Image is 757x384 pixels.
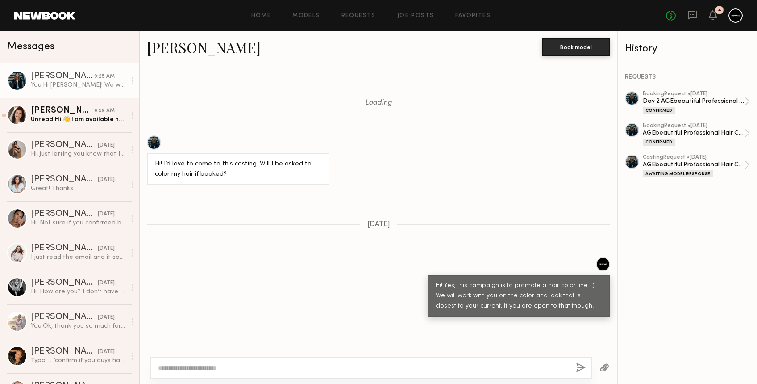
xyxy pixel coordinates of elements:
div: Confirmed [643,139,675,146]
div: Hi! I’d love to come to this casting. Will I be asked to color my hair if booked? [155,159,321,180]
div: 4 [718,8,721,13]
div: [PERSON_NAME] [31,106,94,115]
a: Favorites [455,13,491,19]
div: [PERSON_NAME] [31,175,98,184]
div: 9:59 AM [94,107,115,115]
div: Hi! Not sure if you confirmed bookings already, but wanted to let you know I just got back [DATE]... [31,219,126,227]
span: Messages [7,42,54,52]
div: [PERSON_NAME] [31,72,94,81]
div: [DATE] [98,210,115,219]
a: Book model [542,43,610,51]
div: History [625,44,750,54]
div: casting Request • [DATE] [643,155,745,160]
div: booking Request • [DATE] [643,91,745,97]
div: Great! Thanks [31,184,126,193]
div: Hi! Yes, this campaign is to promote a hair color line. :) We will work with you on the color and... [436,281,602,312]
div: [DATE] [98,176,115,184]
div: booking Request • [DATE] [643,123,745,129]
div: [DATE] [98,245,115,253]
div: [PERSON_NAME] [31,210,98,219]
div: 9:25 AM [94,72,115,81]
div: [PERSON_NAME] [31,347,98,356]
a: Models [292,13,320,19]
a: [PERSON_NAME] [147,38,261,57]
a: bookingRequest •[DATE]Day 2 AGEbeautiful Professional Hair Color CampaignConfirmed [643,91,750,114]
a: Home [251,13,271,19]
div: AGEbeautiful Professional Hair Color Campaign Gray Coverage [643,160,745,169]
div: [DATE] [98,348,115,356]
div: Typo … “confirm if you guys have booked”. [31,356,126,365]
div: I just read the email and it says the color is more permanent in the two weeks that was said in t... [31,253,126,262]
div: [DATE] [98,313,115,322]
a: Requests [341,13,376,19]
button: Book model [542,38,610,56]
div: [PERSON_NAME] [31,141,98,150]
div: [PERSON_NAME] [31,279,98,287]
a: castingRequest •[DATE]AGEbeautiful Professional Hair Color Campaign Gray CoverageAwaiting Model R... [643,155,750,177]
div: You: Hi [PERSON_NAME]! We will not need to use permanent color since we won't be covering gray! [31,81,126,89]
div: [PERSON_NAME] [31,244,98,253]
div: [DATE] [98,279,115,287]
div: AGEbeautiful Professional Hair Color Campaign Gray Coverage [643,129,745,137]
a: bookingRequest •[DATE]AGEbeautiful Professional Hair Color Campaign Gray CoverageConfirmed [643,123,750,146]
div: [DATE] [98,141,115,150]
span: Loading [365,99,392,107]
div: Hi! How are you? I don’t have any gray hair! I have natural blonde hair with highlights. I’m base... [31,287,126,296]
div: Unread: Hi 👋 I am available however I am getting my hair dyed with another client this week. That... [31,115,126,124]
div: [PERSON_NAME] [31,313,98,322]
div: REQUESTS [625,74,750,80]
div: You: Ok, thank you so much for the reply! :) [31,322,126,330]
span: [DATE] [367,221,390,228]
a: Job Posts [397,13,434,19]
div: Awaiting Model Response [643,170,713,177]
div: Hi, just letting you know that I sent over the Hair selfie and intro video. Thank you so much for... [31,150,126,158]
div: Day 2 AGEbeautiful Professional Hair Color Campaign [643,97,745,105]
div: Confirmed [643,107,675,114]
